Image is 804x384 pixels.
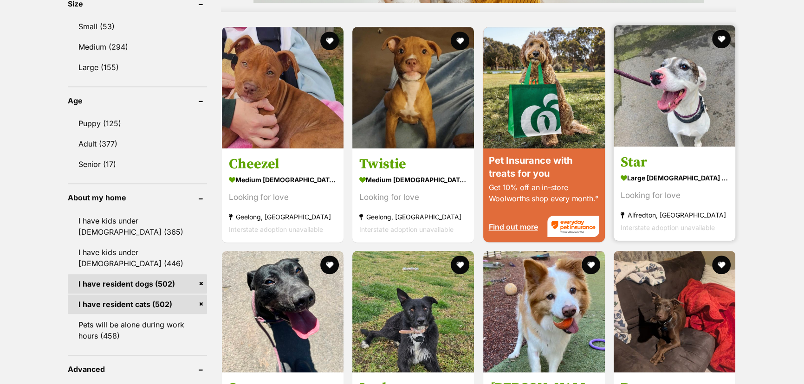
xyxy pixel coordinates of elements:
img: https://img.kwcdn.com/product/fancy/efe86436-b8ab-44be-a6e8-4b4a00d6e6f5.jpg?imageMogr2/strip/siz... [71,187,139,279]
button: favourite [320,32,339,50]
a: Large (155) [68,58,207,77]
a: Cheezel medium [DEMOGRAPHIC_DATA] Dog Looking for love Geelong, [GEOGRAPHIC_DATA] Interstate adop... [222,148,344,242]
img: Boomer - Australian Kelpie Dog [614,251,735,372]
strong: large [DEMOGRAPHIC_DATA] Dog [621,171,728,184]
a: I have kids under [DEMOGRAPHIC_DATA] (446) [68,243,207,273]
img: Cheezel - Staffordshire Bull Terrier Dog [222,27,344,148]
a: Puppy (125) [68,114,207,133]
a: I have resident cats (502) [68,294,207,314]
a: Small (53) [68,17,207,36]
button: favourite [451,256,470,274]
img: Milo - Border Collie Dog [483,251,605,372]
a: Adult (377) [68,134,207,154]
img: Sox - Staffordshire Bull Terrier Dog [222,251,344,372]
button: favourite [451,32,470,50]
h3: Cheezel [229,155,337,173]
span: Interstate adoption unavailable [229,225,323,233]
strong: Geelong, [GEOGRAPHIC_DATA] [359,210,467,223]
img: Twistie - Staffordshire Bull Terrier Dog [352,27,474,148]
h3: Star [621,153,728,171]
div: Looking for love [359,191,467,203]
div: Looking for love [229,191,337,203]
img: Star - Great Dane x Bull Arab Dog [614,25,735,147]
header: About my home [68,193,207,202]
header: Age [68,96,207,105]
img: https://img.kwcdn.com/product/open/444f8c7dba274c248f1a3d23526634d8-goods.jpeg?imageMogr2/strip/s... [71,94,139,185]
a: Senior (17) [68,154,207,174]
a: Pets will be alone during work hours (458) [68,315,207,346]
header: Advanced [68,365,207,373]
strong: medium [DEMOGRAPHIC_DATA] Dog [359,173,467,186]
a: Twistie medium [DEMOGRAPHIC_DATA] Dog Looking for love Geelong, [GEOGRAPHIC_DATA] Interstate adop... [352,148,474,242]
span: Interstate adoption unavailable [359,225,454,233]
a: I have resident dogs (502) [68,274,207,294]
button: favourite [320,256,339,274]
span: Interstate adoption unavailable [621,223,715,231]
div: Looking for love [621,189,728,201]
strong: medium [DEMOGRAPHIC_DATA] Dog [229,173,337,186]
a: Star large [DEMOGRAPHIC_DATA] Dog Looking for love Alfredton, [GEOGRAPHIC_DATA] Interstate adopti... [614,146,735,240]
strong: Alfredton, [GEOGRAPHIC_DATA] [621,208,728,221]
a: I have kids under [DEMOGRAPHIC_DATA] (365) [68,211,207,242]
strong: Geelong, [GEOGRAPHIC_DATA] [229,210,337,223]
button: favourite [712,256,731,274]
h3: Twistie [359,155,467,173]
button: favourite [712,30,731,48]
img: Lucky - Staghound x Kelpie Dog [352,251,474,372]
a: Medium (294) [68,37,207,57]
button: favourite [582,256,600,274]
